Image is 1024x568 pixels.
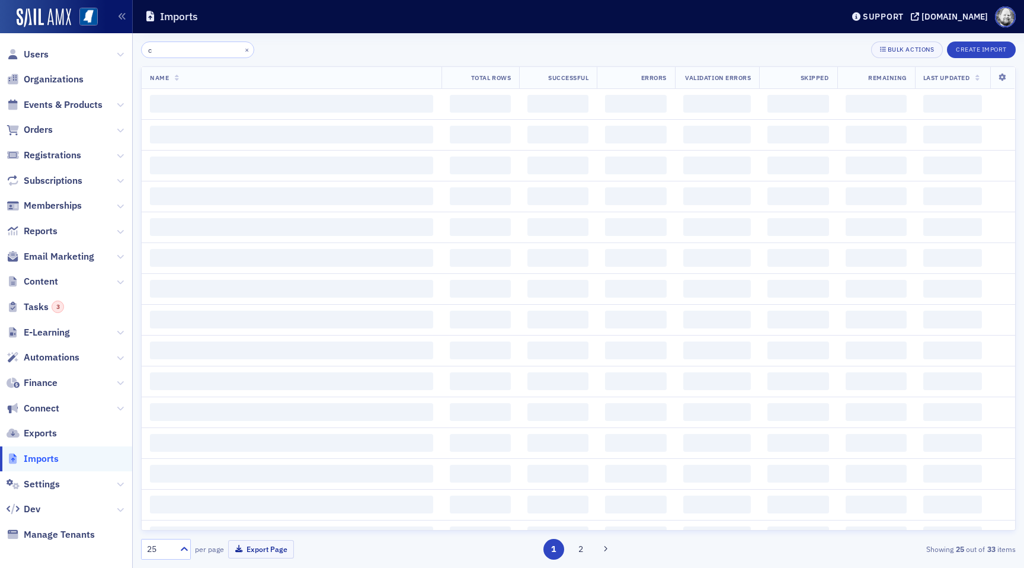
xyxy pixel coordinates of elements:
[923,126,982,143] span: ‌
[7,275,58,288] a: Content
[863,11,904,22] div: Support
[24,376,57,390] span: Finance
[450,342,511,359] span: ‌
[450,496,511,513] span: ‌
[228,540,294,559] button: Export Page
[527,280,588,298] span: ‌
[846,403,907,421] span: ‌
[846,372,907,390] span: ‌
[7,402,59,415] a: Connect
[683,280,751,298] span: ‌
[923,311,982,328] span: ‌
[7,351,79,364] a: Automations
[527,187,588,205] span: ‌
[846,496,907,513] span: ‌
[150,311,433,328] span: ‌
[17,8,71,27] img: SailAMX
[767,187,828,205] span: ‌
[923,280,982,298] span: ‌
[846,342,907,359] span: ‌
[450,249,511,267] span: ‌
[767,95,828,113] span: ‌
[7,301,64,314] a: Tasks3
[605,434,666,452] span: ‌
[24,478,60,491] span: Settings
[450,434,511,452] span: ‌
[605,403,666,421] span: ‌
[605,126,666,143] span: ‌
[683,342,751,359] span: ‌
[450,311,511,328] span: ‌
[888,46,934,53] div: Bulk Actions
[24,48,49,61] span: Users
[147,543,173,556] div: 25
[911,12,992,21] button: [DOMAIN_NAME]
[923,74,969,82] span: Last Updated
[605,372,666,390] span: ‌
[527,126,588,143] span: ‌
[150,342,433,359] span: ‌
[767,311,828,328] span: ‌
[160,9,198,24] h1: Imports
[7,199,82,212] a: Memberships
[527,496,588,513] span: ‌
[683,372,751,390] span: ‌
[150,465,433,483] span: ‌
[923,249,982,267] span: ‌
[450,372,511,390] span: ‌
[605,465,666,483] span: ‌
[150,403,433,421] span: ‌
[7,123,53,136] a: Orders
[527,157,588,174] span: ‌
[683,95,751,113] span: ‌
[450,95,511,113] span: ‌
[685,74,751,82] span: Validation Errors
[767,526,828,544] span: ‌
[24,326,70,339] span: E-Learning
[548,74,588,82] span: Successful
[527,372,588,390] span: ‌
[527,434,588,452] span: ‌
[767,372,828,390] span: ‌
[24,452,59,465] span: Imports
[923,403,982,421] span: ‌
[24,402,59,415] span: Connect
[683,187,751,205] span: ‌
[7,250,94,263] a: Email Marketing
[923,496,982,513] span: ‌
[683,218,751,236] span: ‌
[846,126,907,143] span: ‌
[947,43,1016,54] a: Create Import
[79,8,98,26] img: SailAMX
[7,149,81,162] a: Registrations
[947,42,1016,58] button: Create Import
[683,465,751,483] span: ‌
[605,280,666,298] span: ‌
[150,249,433,267] span: ‌
[846,249,907,267] span: ‌
[923,95,982,113] span: ‌
[450,526,511,544] span: ‌
[846,434,907,452] span: ‌
[24,528,95,541] span: Manage Tenants
[471,74,511,82] span: Total Rows
[767,496,828,513] span: ‌
[923,526,982,544] span: ‌
[7,528,95,541] a: Manage Tenants
[150,157,433,174] span: ‌
[767,403,828,421] span: ‌
[242,44,252,55] button: ×
[683,496,751,513] span: ‌
[683,126,751,143] span: ‌
[605,218,666,236] span: ‌
[527,95,588,113] span: ‌
[24,199,82,212] span: Memberships
[24,174,82,187] span: Subscriptions
[7,478,60,491] a: Settings
[605,496,666,513] span: ‌
[527,311,588,328] span: ‌
[527,342,588,359] span: ‌
[150,126,433,143] span: ‌
[767,157,828,174] span: ‌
